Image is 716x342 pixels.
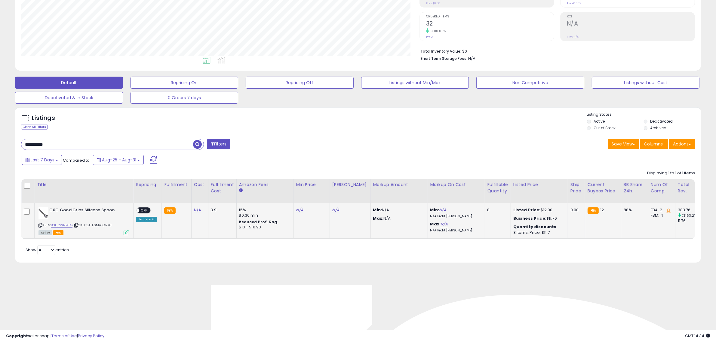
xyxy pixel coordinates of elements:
[361,77,469,89] button: Listings without Min/Max
[430,207,439,213] b: Min:
[441,221,448,227] a: N/A
[38,207,48,219] img: 21yzjYD3yPL._SL40_.jpg
[426,2,440,5] small: Prev: $0.00
[570,207,580,213] div: 0.00
[624,207,644,213] div: 88%
[640,139,668,149] button: Columns
[476,77,584,89] button: Non Competitive
[513,182,565,188] div: Listed Price
[651,213,671,218] div: FBM: 4
[600,207,604,213] span: 12
[624,182,646,194] div: BB Share 24h.
[513,207,563,213] div: $12.00
[32,114,55,122] h5: Listings
[430,221,441,227] b: Max:
[513,224,563,230] div: :
[246,77,354,89] button: Repricing Off
[588,182,619,194] div: Current Buybox Price
[332,182,368,188] div: [PERSON_NAME]
[650,125,667,130] label: Archived
[373,207,382,213] strong: Min:
[139,208,149,213] span: OFF
[426,35,434,39] small: Prev: 1
[592,77,700,89] button: Listings without Cost
[678,182,700,194] div: Total Rev.
[513,215,546,221] b: Business Price:
[164,207,175,214] small: FBA
[296,207,303,213] a: N/A
[373,207,423,213] p: N/A
[37,182,131,188] div: Title
[194,207,201,213] a: N/A
[15,92,123,104] button: Deactivated & In Stock
[239,188,243,193] small: Amazon Fees.
[22,155,62,165] button: Last 7 Days
[428,179,485,203] th: The percentage added to the cost of goods (COGS) that forms the calculator for Min & Max prices.
[513,230,563,235] div: 3 Items, Price: $11.7
[430,214,480,218] p: N/A Profit [PERSON_NAME]
[439,207,446,213] a: N/A
[567,2,581,5] small: Prev: 0.00%
[194,182,206,188] div: Cost
[430,182,482,188] div: Markup on Cost
[373,215,384,221] strong: Max:
[567,20,695,28] h2: N/A
[669,139,695,149] button: Actions
[651,182,673,194] div: Num of Comp.
[93,155,144,165] button: Aug-25 - Aug-31
[211,182,234,194] div: Fulfillment Cost
[239,219,278,224] b: Reduced Prof. Rng.
[420,56,467,61] b: Short Term Storage Fees:
[373,182,425,188] div: Markup Amount
[239,182,291,188] div: Amazon Fees
[567,15,695,18] span: ROI
[373,216,423,221] p: N/A
[429,29,446,33] small: 3100.00%
[38,230,52,235] span: All listings currently available for purchase on Amazon
[682,213,700,218] small: (3163.27%)
[420,49,461,54] b: Total Inventory Value:
[644,141,663,147] span: Columns
[31,157,54,163] span: Last 7 Days
[650,119,673,124] label: Deactivated
[678,207,702,213] div: 383.76
[239,213,289,218] div: $0.30 min
[332,207,340,213] a: N/A
[487,207,506,213] div: 8
[594,119,605,124] label: Active
[26,247,69,253] span: Show: entries
[487,182,508,194] div: Fulfillable Quantity
[207,139,230,149] button: Filters
[513,224,557,230] b: Quantity discounts
[678,218,702,224] div: 11.76
[131,77,238,89] button: Repricing On
[647,170,695,176] div: Displaying 1 to 1 of 1 items
[513,207,541,213] b: Listed Price:
[567,35,579,39] small: Prev: N/A
[588,207,599,214] small: FBA
[594,125,616,130] label: Out of Stock
[570,182,582,194] div: Ship Price
[239,207,289,213] div: 15%
[651,207,671,213] div: FBA: 2
[587,112,701,118] p: Listing States:
[239,225,289,230] div: $10 - $10.90
[608,139,639,149] button: Save View
[15,77,123,89] button: Default
[51,223,72,228] a: B082WN14TG
[73,223,112,227] span: | SKU: SJ-FSM4-CRX0
[296,182,327,188] div: Min Price
[513,216,563,221] div: $11.76
[426,15,554,18] span: Ordered Items
[63,157,91,163] span: Compared to:
[102,157,136,163] span: Aug-25 - Aug-31
[49,207,122,215] b: OXO Good Grips Silicone Spoon
[164,182,189,188] div: Fulfillment
[136,182,159,188] div: Repricing
[38,207,129,235] div: ASIN:
[468,56,475,61] span: N/A
[136,217,157,222] div: Amazon AI
[53,230,63,235] span: FBA
[420,47,690,54] li: $0
[131,92,238,104] button: 0 Orders 7 days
